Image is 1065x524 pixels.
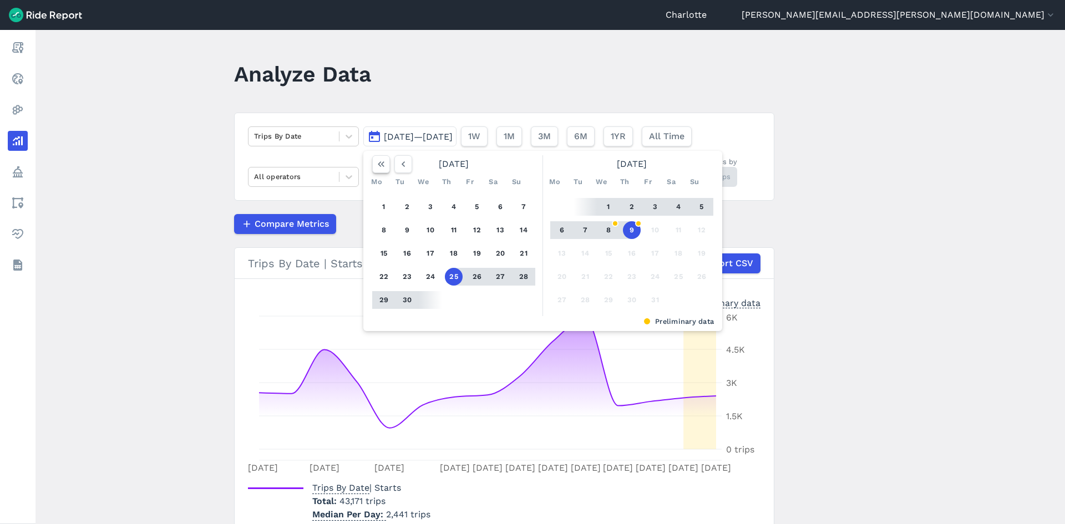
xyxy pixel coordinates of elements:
button: 22 [600,268,617,286]
h1: Analyze Data [234,59,371,89]
button: 11 [670,221,687,239]
button: 13 [491,221,509,239]
button: 1W [461,126,488,146]
a: Heatmaps [8,100,28,120]
p: 2,441 trips [312,508,430,521]
button: 12 [468,221,486,239]
span: | Starts [312,482,401,493]
div: Fr [639,173,657,191]
button: 6 [553,221,571,239]
div: Mo [368,173,386,191]
button: 17 [646,245,664,262]
tspan: [DATE] [248,462,278,473]
button: Compare Metrics [234,214,336,234]
a: Charlotte [666,8,707,22]
button: 21 [515,245,532,262]
span: Compare Metrics [255,217,329,231]
button: 8 [375,221,393,239]
button: 10 [646,221,664,239]
button: 1YR [603,126,633,146]
button: 26 [693,268,711,286]
div: Tu [391,173,409,191]
tspan: 0 trips [726,444,754,455]
div: We [592,173,610,191]
button: 18 [670,245,687,262]
button: [DATE]—[DATE] [363,126,457,146]
button: 4 [670,198,687,216]
div: Th [616,173,633,191]
button: 21 [576,268,594,286]
a: Datasets [8,255,28,275]
button: 19 [468,245,486,262]
button: 15 [375,245,393,262]
button: 14 [515,221,532,239]
button: 30 [623,291,641,309]
div: Su [508,173,525,191]
button: 29 [375,291,393,309]
tspan: [DATE] [440,462,470,473]
button: 9 [398,221,416,239]
button: 7 [576,221,594,239]
span: [DATE]—[DATE] [384,131,453,142]
tspan: 1.5K [726,411,743,421]
button: 25 [670,268,687,286]
button: 28 [515,268,532,286]
a: Analyze [8,131,28,151]
button: 28 [576,291,594,309]
button: 2 [623,198,641,216]
div: Tu [569,173,587,191]
span: Export CSV [703,257,753,270]
button: 16 [398,245,416,262]
button: 11 [445,221,463,239]
button: 10 [422,221,439,239]
span: 6M [574,130,587,143]
button: 13 [553,245,571,262]
button: 27 [553,291,571,309]
tspan: 6K [726,312,738,323]
tspan: [DATE] [538,462,568,473]
button: 4 [445,198,463,216]
button: 15 [600,245,617,262]
button: 14 [576,245,594,262]
a: Realtime [8,69,28,89]
button: 9 [623,221,641,239]
div: Su [686,173,703,191]
button: 3M [531,126,558,146]
div: We [414,173,432,191]
span: Total [312,496,339,506]
div: Th [438,173,455,191]
button: 1 [375,198,393,216]
tspan: [DATE] [571,462,601,473]
tspan: [DATE] [374,462,404,473]
tspan: [DATE] [310,462,339,473]
button: 20 [491,245,509,262]
span: 1W [468,130,480,143]
button: 26 [468,268,486,286]
tspan: [DATE] [473,462,503,473]
button: 20 [553,268,571,286]
tspan: [DATE] [701,462,731,473]
div: Trips By Date | Starts [248,253,760,273]
button: 12 [693,221,711,239]
button: 18 [445,245,463,262]
button: 23 [398,268,416,286]
a: Report [8,38,28,58]
div: [DATE] [368,155,540,173]
img: Ride Report [9,8,82,22]
button: 25 [445,268,463,286]
a: Areas [8,193,28,213]
tspan: [DATE] [603,462,633,473]
span: 43,171 trips [339,496,386,506]
button: 27 [491,268,509,286]
tspan: [DATE] [668,462,698,473]
button: 8 [600,221,617,239]
span: Trips By Date [312,479,369,494]
button: 24 [646,268,664,286]
button: 30 [398,291,416,309]
button: 5 [693,198,711,216]
a: Health [8,224,28,244]
span: 1M [504,130,515,143]
button: 5 [468,198,486,216]
div: Mo [546,173,564,191]
div: Sa [662,173,680,191]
